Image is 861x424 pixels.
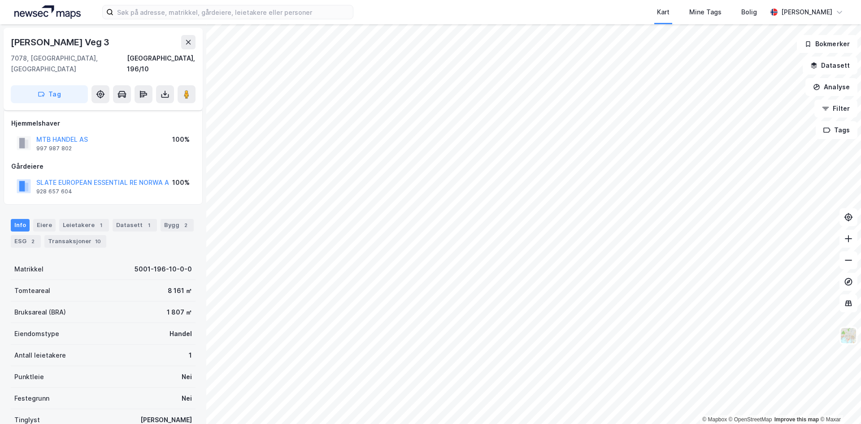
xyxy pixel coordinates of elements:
[14,372,44,382] div: Punktleie
[33,219,56,232] div: Eiere
[14,350,66,361] div: Antall leietakere
[59,219,109,232] div: Leietakere
[689,7,722,17] div: Mine Tags
[172,134,190,145] div: 100%
[816,121,857,139] button: Tags
[11,85,88,103] button: Tag
[11,118,195,129] div: Hjemmelshaver
[729,416,772,423] a: OpenStreetMap
[816,381,861,424] div: Kontrollprogram for chat
[814,100,857,118] button: Filter
[93,237,103,246] div: 10
[36,145,72,152] div: 997 987 802
[774,416,819,423] a: Improve this map
[172,177,190,188] div: 100%
[127,53,196,74] div: [GEOGRAPHIC_DATA], 196/10
[14,307,66,318] div: Bruksareal (BRA)
[657,7,670,17] div: Kart
[181,221,190,230] div: 2
[11,161,195,172] div: Gårdeiere
[816,381,861,424] iframe: Chat Widget
[113,219,157,232] div: Datasett
[44,235,106,248] div: Transaksjoner
[170,328,192,339] div: Handel
[14,5,81,19] img: logo.a4113a55bc3d86da70a041830d287a7e.svg
[182,393,192,404] div: Nei
[803,57,857,74] button: Datasett
[36,188,72,195] div: 928 657 604
[805,78,857,96] button: Analyse
[182,372,192,382] div: Nei
[11,235,41,248] div: ESG
[14,264,43,275] div: Matrikkel
[168,285,192,296] div: 8 161 ㎡
[161,219,194,232] div: Bygg
[11,35,111,49] div: [PERSON_NAME] Veg 3
[702,416,727,423] a: Mapbox
[14,328,59,339] div: Eiendomstype
[741,7,757,17] div: Bolig
[11,53,127,74] div: 7078, [GEOGRAPHIC_DATA], [GEOGRAPHIC_DATA]
[11,219,30,232] div: Info
[14,393,49,404] div: Festegrunn
[797,35,857,53] button: Bokmerker
[144,221,153,230] div: 1
[167,307,192,318] div: 1 807 ㎡
[781,7,832,17] div: [PERSON_NAME]
[135,264,192,275] div: 5001-196-10-0-0
[96,221,105,230] div: 1
[189,350,192,361] div: 1
[113,5,353,19] input: Søk på adresse, matrikkel, gårdeiere, leietakere eller personer
[840,327,857,344] img: Z
[28,237,37,246] div: 2
[14,285,50,296] div: Tomteareal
